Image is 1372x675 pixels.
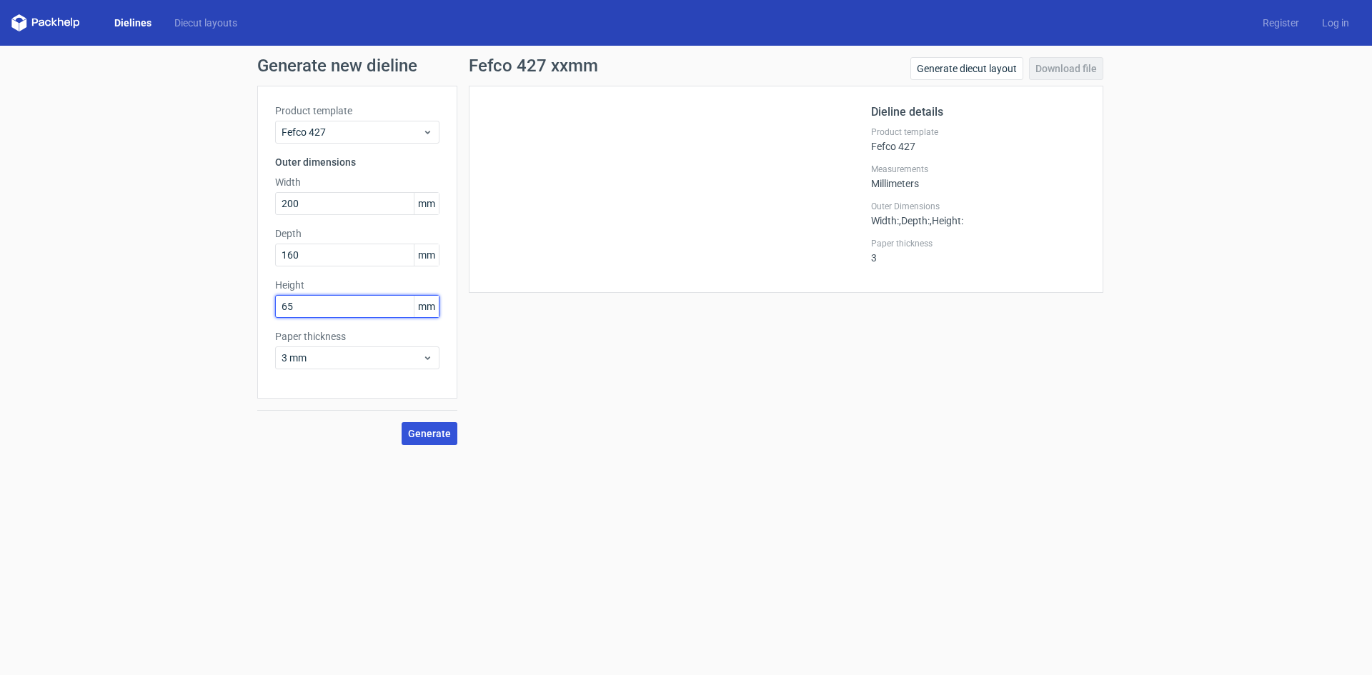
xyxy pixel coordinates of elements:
a: Dielines [103,16,163,30]
div: 3 [871,238,1085,264]
span: Generate [408,429,451,439]
span: , Height : [930,215,963,226]
h1: Generate new dieline [257,57,1115,74]
span: , Depth : [899,215,930,226]
span: Width : [871,215,899,226]
div: Millimeters [871,164,1085,189]
span: Fefco 427 [282,125,422,139]
h2: Dieline details [871,104,1085,121]
a: Diecut layouts [163,16,249,30]
button: Generate [402,422,457,445]
span: mm [414,296,439,317]
label: Height [275,278,439,292]
label: Width [275,175,439,189]
a: Log in [1311,16,1361,30]
a: Register [1251,16,1311,30]
div: Fefco 427 [871,126,1085,152]
label: Depth [275,226,439,241]
label: Product template [275,104,439,118]
span: mm [414,193,439,214]
span: 3 mm [282,351,422,365]
span: mm [414,244,439,266]
h3: Outer dimensions [275,155,439,169]
label: Measurements [871,164,1085,175]
h1: Fefco 427 xxmm [469,57,598,74]
label: Paper thickness [871,238,1085,249]
label: Product template [871,126,1085,138]
label: Outer Dimensions [871,201,1085,212]
a: Generate diecut layout [910,57,1023,80]
label: Paper thickness [275,329,439,344]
